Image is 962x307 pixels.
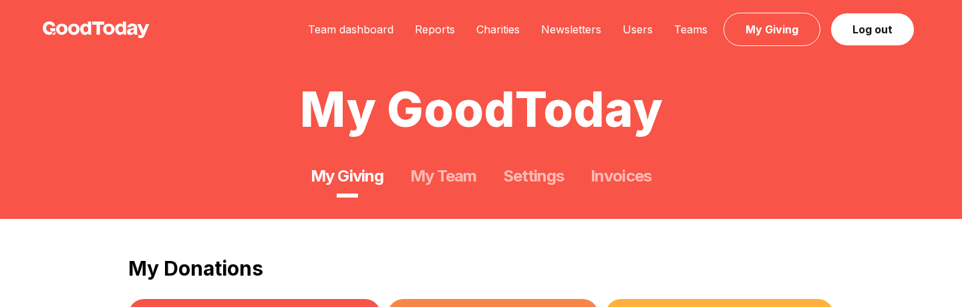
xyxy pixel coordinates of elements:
[311,166,383,187] a: My Giving
[404,23,466,36] a: Reports
[466,23,530,36] a: Charities
[128,256,834,280] h2: My Donations
[831,13,914,45] a: Log out
[43,21,150,38] img: GoodToday
[663,23,718,36] a: Teams
[591,166,651,187] a: Invoices
[410,166,476,187] a: My Team
[297,23,404,36] a: Team dashboard
[503,166,564,187] a: Settings
[724,13,820,46] a: My Giving
[612,23,663,36] a: Users
[530,23,612,36] a: Newsletters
